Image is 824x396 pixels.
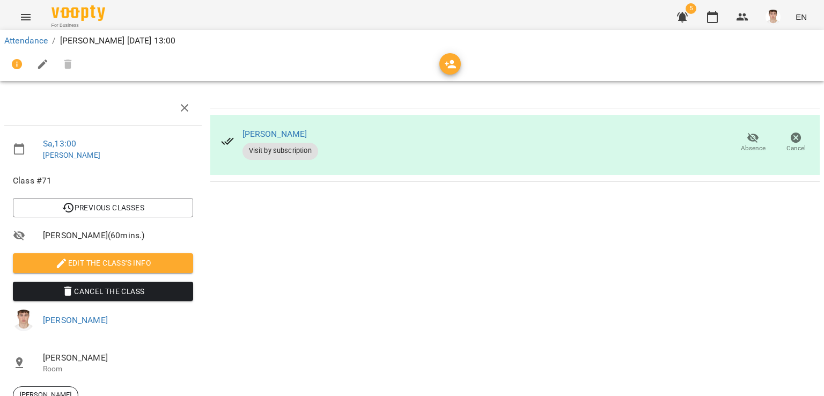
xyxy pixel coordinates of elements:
a: Sa , 13:00 [43,138,76,149]
span: Cancel [786,144,806,153]
span: Visit by subscription [242,146,318,156]
span: [PERSON_NAME] ( 60 mins. ) [43,229,193,242]
nav: breadcrumb [4,34,820,47]
span: Previous Classes [21,201,185,214]
a: [PERSON_NAME] [43,315,108,325]
span: Class #71 [13,174,193,187]
button: Menu [13,4,39,30]
span: Edit the class's Info [21,256,185,269]
button: Cancel [775,128,818,158]
span: [PERSON_NAME] [43,351,193,364]
span: For Business [51,22,105,29]
p: [PERSON_NAME] [DATE] 13:00 [60,34,176,47]
a: [PERSON_NAME] [242,129,307,139]
a: Attendance [4,35,48,46]
span: Cancel the class [21,285,185,298]
span: 5 [686,3,696,14]
button: Edit the class's Info [13,253,193,273]
button: Previous Classes [13,198,193,217]
span: EN [796,11,807,23]
button: EN [791,7,811,27]
button: Absence [732,128,775,158]
a: [PERSON_NAME] [43,151,100,159]
p: Room [43,364,193,375]
img: 8fe045a9c59afd95b04cf3756caf59e6.jpg [766,10,781,25]
li: / [52,34,55,47]
img: 8fe045a9c59afd95b04cf3756caf59e6.jpg [13,310,34,331]
img: Voopty Logo [51,5,105,21]
span: Absence [741,144,766,153]
button: Cancel the class [13,282,193,301]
